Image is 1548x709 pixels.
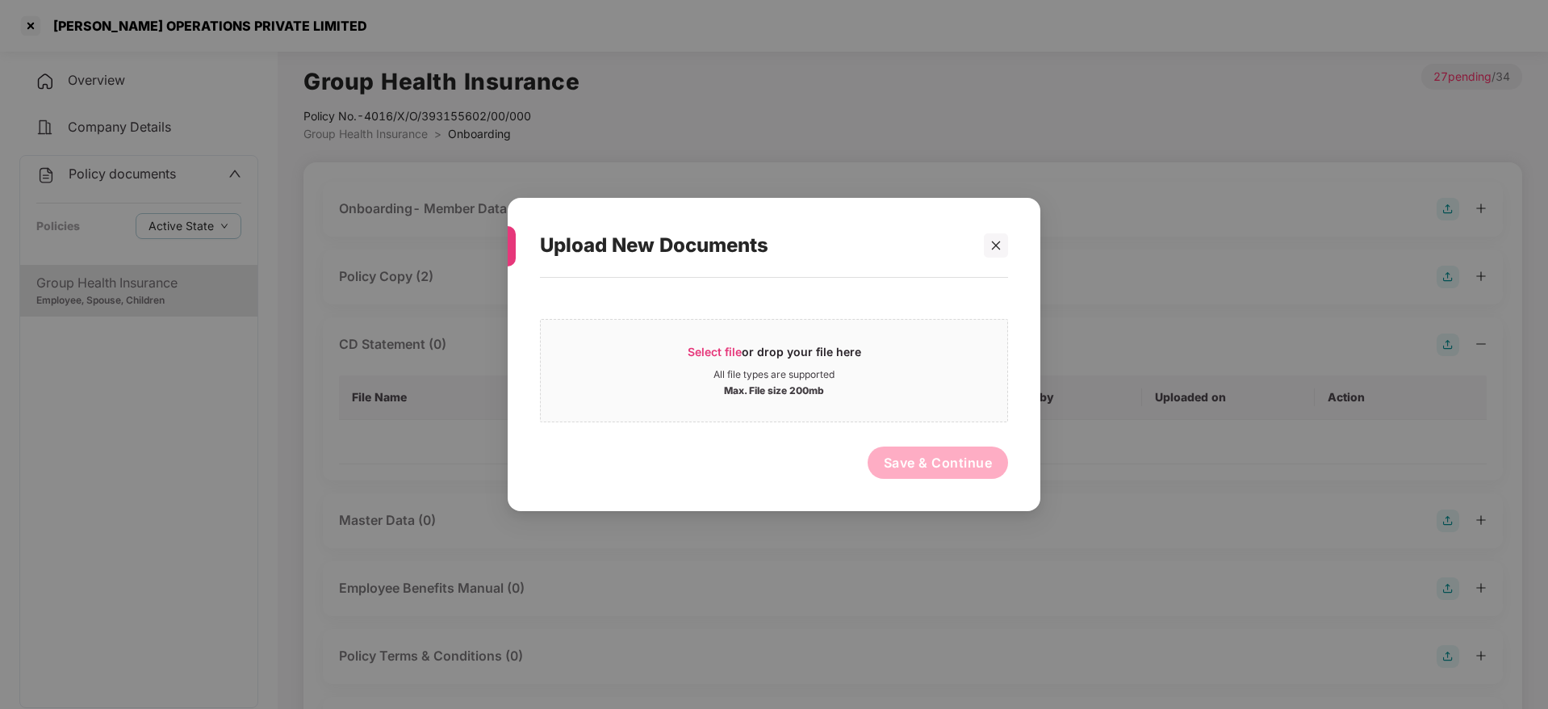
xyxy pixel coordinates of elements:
span: close [990,240,1002,251]
div: Max. File size 200mb [724,381,824,397]
span: Select fileor drop your file hereAll file types are supportedMax. File size 200mb [541,332,1007,409]
div: All file types are supported [713,368,835,381]
span: Select file [688,345,742,359]
div: Upload New Documents [540,214,969,277]
div: or drop your file here [688,344,861,368]
button: Save & Continue [868,447,1009,479]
